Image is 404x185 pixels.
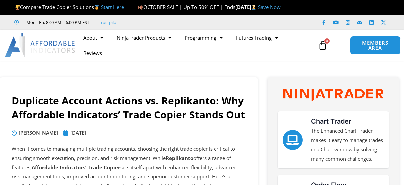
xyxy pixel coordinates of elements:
a: Start Here [101,4,124,10]
img: 🍂 [138,5,143,10]
a: Save Now [258,4,281,10]
time: [DATE] [70,129,86,136]
a: Futures Trading [229,30,285,45]
span: OCTOBER SALE | Up To 50% OFF | Ends [137,4,235,10]
a: About [77,30,110,45]
a: 0 [308,36,337,55]
nav: Menu [77,30,315,61]
img: ⌛ [252,5,256,10]
strong: [DATE] [235,4,258,10]
h1: Duplicate Account Actions vs. Replikanto: Why Affordable Indicators’ Trade Copier Stands Out [12,94,246,122]
span: [PERSON_NAME] [17,128,58,138]
img: NinjaTrader Wordmark color RGB | Affordable Indicators – NinjaTrader [283,89,383,101]
img: LogoAI | Affordable Indicators – NinjaTrader [5,33,76,57]
span: MEMBERS AREA [357,40,393,50]
img: 🏆 [15,5,20,10]
img: 🥇 [94,5,99,10]
a: Programming [178,30,229,45]
a: Chart Trader [311,117,351,125]
span: 0 [324,38,330,44]
p: The Enhanced Chart Trader makes it easy to manage trades in a Chart window by solving many common... [311,126,384,163]
strong: Replikanto [166,155,193,161]
a: Reviews [77,45,109,61]
span: Compare Trade Copier Solutions [14,4,124,10]
a: MEMBERS AREA [350,36,400,55]
strong: Affordable Indicators’ Trade Copier [32,164,120,171]
a: Chart Trader [283,130,303,150]
a: NinjaTrader Products [110,30,178,45]
a: Trustpilot [99,19,118,25]
span: Mon - Fri: 8:00 AM – 6:00 PM EST [25,18,89,26]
